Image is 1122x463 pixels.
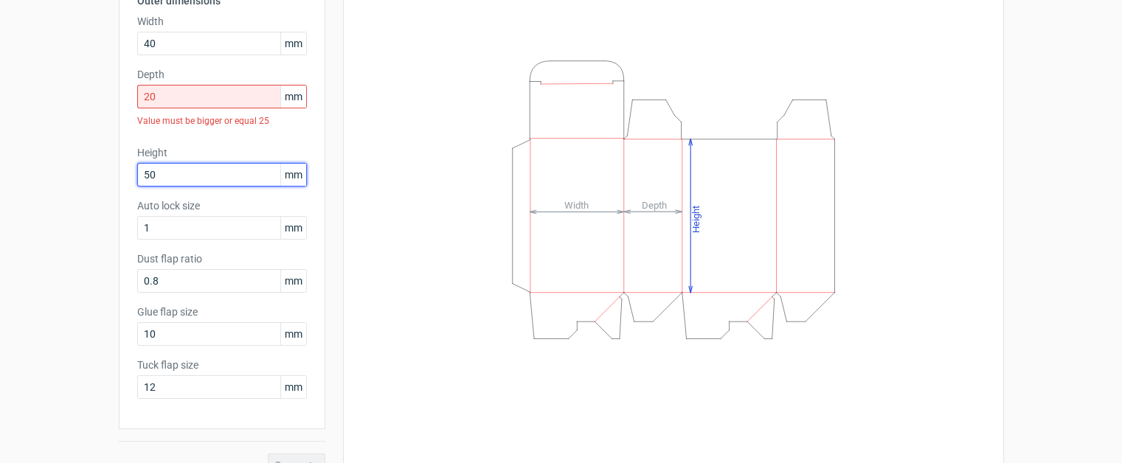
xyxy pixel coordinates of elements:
[137,108,307,133] div: Value must be bigger or equal 25
[280,164,306,186] span: mm
[280,86,306,108] span: mm
[137,304,307,319] label: Glue flap size
[280,32,306,55] span: mm
[137,14,307,29] label: Width
[137,358,307,372] label: Tuck flap size
[137,198,307,213] label: Auto lock size
[641,199,666,210] tspan: Depth
[280,376,306,398] span: mm
[280,270,306,292] span: mm
[137,251,307,266] label: Dust flap ratio
[280,217,306,239] span: mm
[137,145,307,160] label: Height
[137,67,307,82] label: Depth
[280,323,306,345] span: mm
[564,199,588,210] tspan: Width
[690,205,701,232] tspan: Height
